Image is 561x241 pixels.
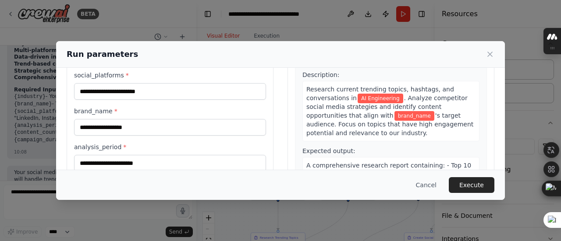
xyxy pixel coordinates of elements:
span: 's target audience. Focus on topics that have high engagement potential and relevance to our indu... [306,112,473,136]
span: . Analyze competitor social media strategies and identify content opportunities that align with [306,94,468,119]
button: Cancel [409,177,444,193]
h2: Run parameters [67,48,138,60]
label: brand_name [74,107,266,115]
span: Description: [302,71,339,78]
label: analysis_period [74,143,266,151]
span: Research current trending topics, hashtags, and conversations in [306,86,454,101]
span: Expected output: [302,147,355,154]
span: A comprehensive research report containing: - Top 10 trending topics in [306,162,471,178]
button: Execute [449,177,494,193]
span: Variable: brand_name [394,111,434,121]
span: Variable: industry [358,94,403,103]
label: social_platforms [74,71,266,80]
